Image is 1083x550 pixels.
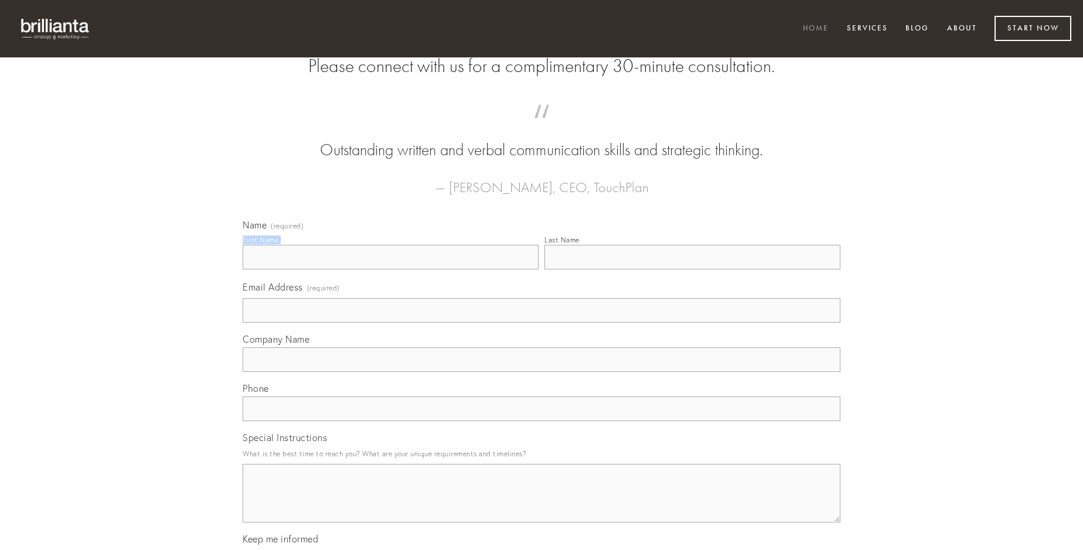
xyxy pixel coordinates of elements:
[243,446,840,462] p: What is the best time to reach you? What are your unique requirements and timelines?
[243,281,303,293] span: Email Address
[939,19,985,39] a: About
[261,162,822,199] figcaption: — [PERSON_NAME], CEO, TouchPlan
[12,12,100,46] img: brillianta - research, strategy, marketing
[839,19,895,39] a: Services
[243,235,278,244] div: First Name
[243,432,327,443] span: Special Instructions
[243,533,318,545] span: Keep me informed
[243,382,269,394] span: Phone
[995,16,1071,41] a: Start Now
[271,223,304,230] span: (required)
[243,55,840,77] h2: Please connect with us for a complimentary 30-minute consultation.
[243,333,309,345] span: Company Name
[898,19,936,39] a: Blog
[261,116,822,139] span: “
[795,19,836,39] a: Home
[261,116,822,162] blockquote: Outstanding written and verbal communication skills and strategic thinking.
[243,219,267,231] span: Name
[307,280,340,296] span: (required)
[544,235,580,244] div: Last Name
